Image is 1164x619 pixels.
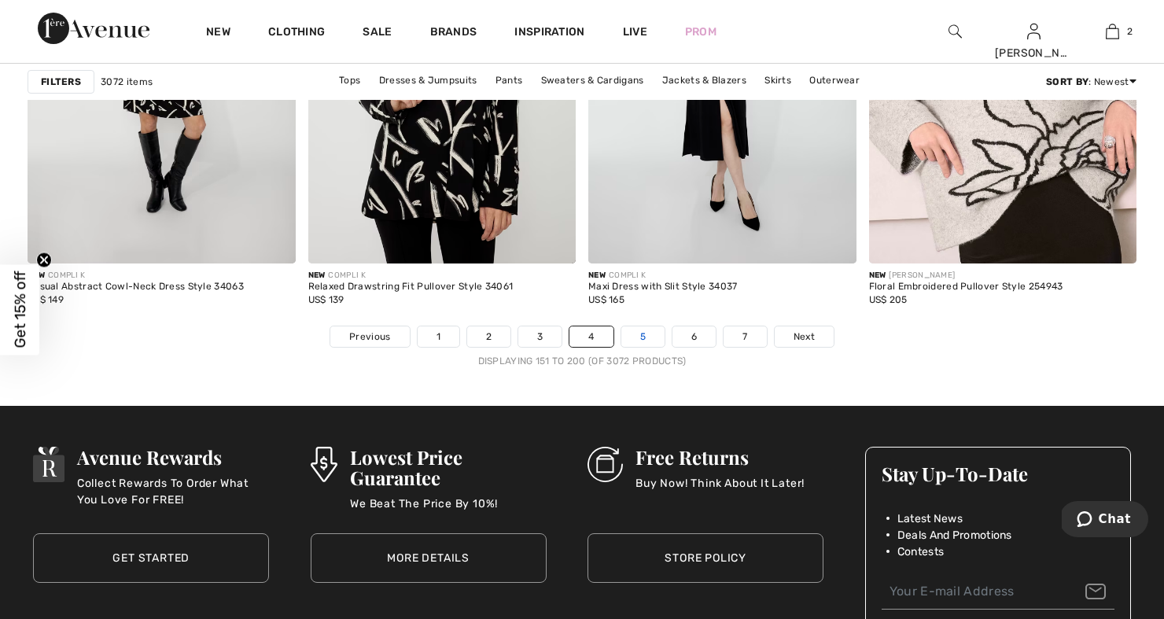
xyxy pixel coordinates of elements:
a: Get Started [33,533,269,583]
a: Next [775,326,834,347]
span: New [28,271,45,280]
img: Free Returns [588,447,623,482]
span: Previous [349,330,390,344]
span: New [869,271,886,280]
a: Sale [363,25,392,42]
a: Clothing [268,25,325,42]
div: Casual Abstract Cowl-Neck Dress Style 34063 [28,282,244,293]
strong: Sort By [1046,76,1088,87]
a: 2 [467,326,510,347]
span: New [588,271,606,280]
a: Sign In [1027,24,1041,39]
a: 3 [518,326,562,347]
nav: Page navigation [28,326,1136,368]
a: 2 [1074,22,1151,41]
strong: Filters [41,74,81,88]
h3: Avenue Rewards [77,447,269,467]
span: Next [794,330,815,344]
a: Store Policy [588,533,823,583]
a: 7 [724,326,766,347]
p: Buy Now! Think About It Later! [635,475,805,507]
a: 5 [621,326,665,347]
button: Close teaser [36,252,52,267]
img: Avenue Rewards [33,447,64,482]
p: Collect Rewards To Order What You Love For FREE! [77,475,269,507]
div: Maxi Dress with Slit Style 34037 [588,282,738,293]
div: COMPLI K [28,270,244,282]
div: Relaxed Drawstring Fit Pullover Style 34061 [308,282,514,293]
a: Prom [685,24,716,40]
img: 1ère Avenue [38,13,149,44]
span: New [308,271,326,280]
span: US$ 205 [869,294,908,305]
img: Lowest Price Guarantee [311,447,337,482]
span: Inspiration [514,25,584,42]
img: search the website [949,22,962,41]
input: Your E-mail Address [882,574,1114,610]
img: My Info [1027,22,1041,41]
div: COMPLI K [588,270,738,282]
span: 3072 items [101,74,153,88]
a: 4 [569,326,613,347]
span: Contests [897,543,944,560]
div: [PERSON_NAME] [869,270,1063,282]
span: US$ 139 [308,294,344,305]
a: Live [623,24,647,40]
a: Brands [430,25,477,42]
a: Skirts [757,69,799,90]
img: My Bag [1106,22,1119,41]
div: COMPLI K [308,270,514,282]
a: Dresses & Jumpsuits [371,69,485,90]
a: More Details [311,533,547,583]
a: Jackets & Blazers [654,69,754,90]
h3: Free Returns [635,447,805,467]
a: Tops [331,69,368,90]
a: New [206,25,230,42]
h3: Stay Up-To-Date [882,463,1114,484]
span: Deals And Promotions [897,527,1012,543]
span: US$ 149 [28,294,64,305]
p: We Beat The Price By 10%! [350,496,547,527]
a: Previous [330,326,409,347]
div: Displaying 151 to 200 (of 3072 products) [28,354,1136,368]
a: 6 [672,326,716,347]
a: 1 [418,326,459,347]
h3: Lowest Price Guarantee [350,447,547,488]
span: US$ 165 [588,294,624,305]
a: Outerwear [801,69,867,90]
span: 2 [1127,24,1133,39]
span: Latest News [897,510,963,527]
div: : Newest [1046,74,1136,88]
span: Get 15% off [11,271,29,348]
a: Pants [488,69,531,90]
iframe: Opens a widget where you can chat to one of our agents [1062,501,1148,540]
a: Sweaters & Cardigans [533,69,652,90]
div: Floral Embroidered Pullover Style 254943 [869,282,1063,293]
div: [PERSON_NAME] [995,45,1072,61]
